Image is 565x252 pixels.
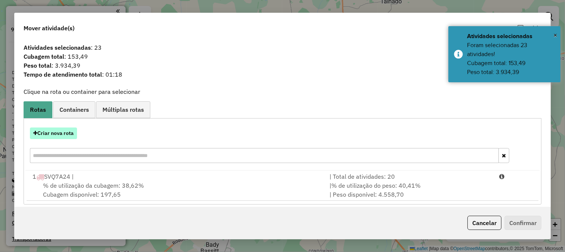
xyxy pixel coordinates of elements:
button: Criar nova rota [30,127,77,139]
strong: Cubagem total [24,53,64,60]
span: Múltiplas rotas [102,107,144,113]
strong: Atividades selecionadas [24,44,91,51]
label: Clique na rota ou container para selecionar [24,87,140,96]
button: Maximize [515,22,526,34]
button: Close [553,30,557,41]
span: % de utilização do peso: 40,41% [331,182,421,189]
div: Foram selecionadas 23 atividades! Cubagem total: 153,49 Peso total: 3.934,39 [467,41,555,77]
span: : 3.934,39 [19,61,546,70]
div: | Total de atividades: 20 [325,172,495,181]
i: Porcentagens após mover as atividades: Cubagem: 86,28% Peso: 91,84% [499,173,504,179]
span: Mover atividade(s) [24,24,74,33]
span: : 01:18 [19,70,546,79]
span: : 23 [19,43,546,52]
div: Atividades selecionadas [467,32,555,41]
div: 1 SVQ7A24 | [28,172,325,181]
strong: Peso total [24,62,52,69]
div: | | Peso disponível: 4.558,70 [325,181,495,199]
span: % de utilização da cubagem: 38,62% [43,182,144,189]
span: Containers [59,107,89,113]
div: Cubagem disponível: 197,65 [28,181,325,199]
span: Rotas [30,107,46,113]
span: : 153,49 [19,52,546,61]
span: × [553,31,557,39]
button: Cancelar [467,216,501,230]
strong: Tempo de atendimento total [24,71,102,78]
